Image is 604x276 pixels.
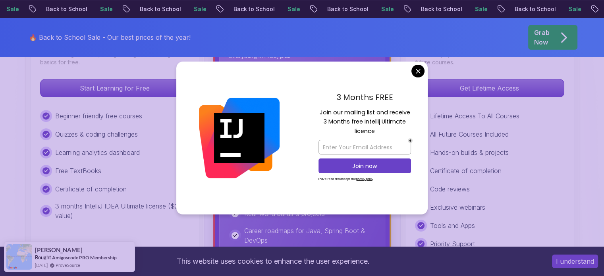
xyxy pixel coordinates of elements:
[430,166,502,176] p: Certificate of completion
[29,33,191,42] p: 🔥 Back to School Sale - Our best prices of the year!
[430,221,475,230] p: Tools and Apps
[6,253,540,270] div: This website uses cookies to enhance the user experience.
[534,28,550,47] p: Grab Now
[415,79,564,97] button: Get Lifetime Access
[415,50,564,66] p: One-time payment for lifetime access to all current and future courses.
[321,5,375,13] p: Back to School
[94,5,119,13] p: Sale
[469,5,494,13] p: Sale
[40,5,94,13] p: Back to School
[430,111,519,121] p: Lifetime Access To All Courses
[430,129,509,139] p: All Future Courses Included
[281,5,307,13] p: Sale
[244,226,375,245] p: Career roadmaps for Java, Spring Boot & DevOps
[55,201,189,220] p: 3 months IntelliJ IDEA Ultimate license ($249 value)
[227,5,281,13] p: Back to School
[35,262,48,268] span: [DATE]
[6,244,32,270] img: provesource social proof notification image
[55,111,142,121] p: Beginner friendly free courses
[55,184,127,194] p: Certificate of completion
[430,184,470,194] p: Code reviews
[415,84,564,92] a: Get Lifetime Access
[508,5,562,13] p: Back to School
[56,262,80,268] a: ProveSource
[55,148,140,157] p: Learning analytics dashboard
[187,5,213,13] p: Sale
[552,255,598,268] button: Accept cookies
[430,203,485,212] p: Exclusive webinars
[133,5,187,13] p: Back to School
[40,50,189,66] p: Ideal for beginners exploring coding and learning the basics for free.
[415,5,469,13] p: Back to School
[430,148,509,157] p: Hands-on builds & projects
[55,129,138,139] p: Quizzes & coding challenges
[52,254,117,261] a: Amigoscode PRO Membership
[375,5,400,13] p: Sale
[55,166,101,176] p: Free TextBooks
[430,239,475,249] p: Priority Support
[40,84,189,92] a: Start Learning for Free
[35,254,51,261] span: Bought
[40,79,189,97] button: Start Learning for Free
[35,247,83,253] span: [PERSON_NAME]
[562,5,588,13] p: Sale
